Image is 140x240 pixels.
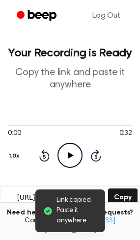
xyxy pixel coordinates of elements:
[8,47,132,59] h1: Your Recording is Ready
[10,6,65,26] a: Beep
[8,148,23,164] button: 1.0x
[8,67,132,91] p: Copy the link and paste it anywhere
[56,195,97,226] span: Link copied. Paste it anywhere.
[6,217,134,234] span: Contact us
[119,129,132,139] span: 0:32
[108,188,137,207] button: Copy
[8,129,21,139] span: 0:00
[83,4,130,27] a: Log Out
[44,217,115,233] a: [EMAIL_ADDRESS][DOMAIN_NAME]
